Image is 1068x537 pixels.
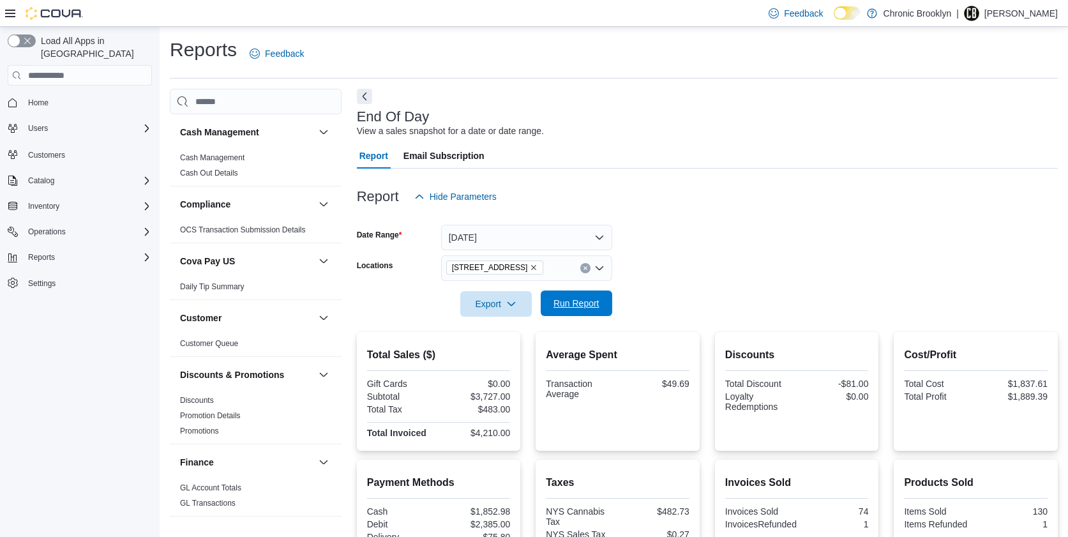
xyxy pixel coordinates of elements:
[170,336,342,356] div: Customer
[180,498,236,508] span: GL Transactions
[725,519,797,529] div: InvoicesRefunded
[36,34,152,60] span: Load All Apps in [GEOGRAPHIC_DATA]
[430,190,497,203] span: Hide Parameters
[316,310,331,326] button: Customer
[23,199,64,214] button: Inventory
[546,379,615,399] div: Transaction Average
[180,426,219,436] span: Promotions
[446,261,544,275] span: 483 3rd Ave
[23,173,152,188] span: Catalog
[359,143,388,169] span: Report
[23,250,60,265] button: Reports
[170,393,342,444] div: Discounts & Promotions
[367,347,511,363] h2: Total Sales ($)
[979,391,1048,402] div: $1,889.39
[367,506,436,517] div: Cash
[546,506,615,527] div: NYS Cannabis Tax
[904,379,973,389] div: Total Cost
[725,391,794,412] div: Loyalty Redemptions
[180,483,241,492] a: GL Account Totals
[180,168,238,178] span: Cash Out Details
[357,89,372,104] button: Next
[180,282,244,292] span: Daily Tip Summary
[26,7,83,20] img: Cova
[799,379,868,389] div: -$81.00
[367,404,436,414] div: Total Tax
[979,519,1048,529] div: 1
[265,47,304,60] span: Feedback
[580,263,590,273] button: Clear input
[441,404,510,414] div: $483.00
[452,261,528,274] span: [STREET_ADDRESS]
[3,145,157,163] button: Customers
[170,222,342,243] div: Compliance
[441,391,510,402] div: $3,727.00
[180,153,244,162] a: Cash Management
[180,169,238,178] a: Cash Out Details
[180,499,236,508] a: GL Transactions
[28,150,65,160] span: Customers
[180,255,235,268] h3: Cova Pay US
[28,123,48,133] span: Users
[802,519,869,529] div: 1
[460,291,532,317] button: Export
[799,391,868,402] div: $0.00
[904,347,1048,363] h2: Cost/Profit
[979,506,1048,517] div: 130
[28,278,56,289] span: Settings
[180,456,313,469] button: Finance
[180,339,238,348] a: Customer Queue
[23,121,53,136] button: Users
[784,7,823,20] span: Feedback
[28,176,54,186] span: Catalog
[23,173,59,188] button: Catalog
[28,201,59,211] span: Inventory
[180,395,214,405] span: Discounts
[3,172,157,190] button: Catalog
[441,428,510,438] div: $4,210.00
[403,143,485,169] span: Email Subscription
[316,455,331,470] button: Finance
[956,6,959,21] p: |
[530,264,538,271] button: Remove 483 3rd Ave from selection in this group
[725,347,869,363] h2: Discounts
[23,147,70,163] a: Customers
[316,125,331,140] button: Cash Management
[180,411,241,421] span: Promotion Details
[3,119,157,137] button: Users
[441,379,510,389] div: $0.00
[180,198,313,211] button: Compliance
[357,261,393,271] label: Locations
[180,255,313,268] button: Cova Pay US
[170,37,237,63] h1: Reports
[316,367,331,382] button: Discounts & Promotions
[8,88,152,326] nav: Complex example
[180,312,222,324] h3: Customer
[23,224,152,239] span: Operations
[170,279,342,299] div: Cova Pay US
[244,41,309,66] a: Feedback
[180,153,244,163] span: Cash Management
[834,6,861,20] input: Dark Mode
[180,411,241,420] a: Promotion Details
[357,109,430,125] h3: End Of Day
[180,198,230,211] h3: Compliance
[594,263,605,273] button: Open list of options
[180,368,313,381] button: Discounts & Promotions
[3,223,157,241] button: Operations
[23,224,71,239] button: Operations
[367,391,436,402] div: Subtotal
[904,519,973,529] div: Items Refunded
[441,225,612,250] button: [DATE]
[23,250,152,265] span: Reports
[964,6,979,21] div: Ned Farrell
[180,368,284,381] h3: Discounts & Promotions
[367,519,436,529] div: Debit
[23,199,152,214] span: Inventory
[620,379,689,389] div: $49.69
[904,506,973,517] div: Items Sold
[23,95,54,110] a: Home
[316,253,331,269] button: Cova Pay US
[904,475,1048,490] h2: Products Sold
